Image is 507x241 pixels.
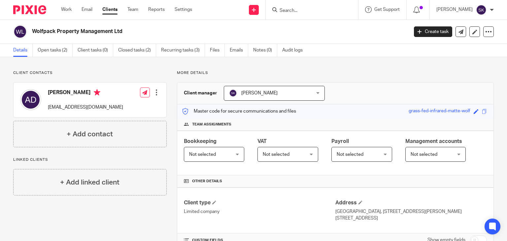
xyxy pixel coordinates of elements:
[436,6,473,13] p: [PERSON_NAME]
[253,44,277,57] a: Notes (0)
[127,6,138,13] a: Team
[184,208,335,215] p: Limited company
[282,44,308,57] a: Audit logs
[182,108,296,115] p: Master code for secure communications and files
[374,7,400,12] span: Get Support
[67,129,113,139] h4: + Add contact
[94,89,100,96] i: Primary
[184,90,217,96] h3: Client manager
[335,199,487,206] h4: Address
[184,139,217,144] span: Bookkeeping
[13,5,46,14] img: Pixie
[118,44,156,57] a: Closed tasks (2)
[263,152,289,157] span: Not selected
[78,44,113,57] a: Client tasks (0)
[13,44,33,57] a: Details
[32,28,330,35] h2: Wolfpack Property Management Ltd
[192,179,222,184] span: Other details
[48,89,123,97] h4: [PERSON_NAME]
[20,89,41,110] img: svg%3E
[411,152,437,157] span: Not selected
[331,139,349,144] span: Payroll
[409,108,470,115] div: grass-fed-infrared-matte-wolf
[476,5,487,15] img: svg%3E
[48,104,123,111] p: [EMAIL_ADDRESS][DOMAIN_NAME]
[102,6,118,13] a: Clients
[192,122,231,127] span: Team assignments
[257,139,267,144] span: VAT
[61,6,72,13] a: Work
[82,6,92,13] a: Email
[335,208,487,215] p: [GEOGRAPHIC_DATA], [STREET_ADDRESS][PERSON_NAME]
[241,91,278,95] span: [PERSON_NAME]
[175,6,192,13] a: Settings
[230,44,248,57] a: Emails
[279,8,338,14] input: Search
[405,139,462,144] span: Management accounts
[337,152,363,157] span: Not selected
[38,44,73,57] a: Open tasks (2)
[13,157,167,162] p: Linked clients
[414,26,452,37] a: Create task
[13,25,27,39] img: svg%3E
[335,215,487,222] p: [STREET_ADDRESS]
[161,44,205,57] a: Recurring tasks (3)
[177,70,494,76] p: More details
[210,44,225,57] a: Files
[184,199,335,206] h4: Client type
[189,152,216,157] span: Not selected
[60,177,119,188] h4: + Add linked client
[148,6,165,13] a: Reports
[13,70,167,76] p: Client contacts
[229,89,237,97] img: svg%3E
